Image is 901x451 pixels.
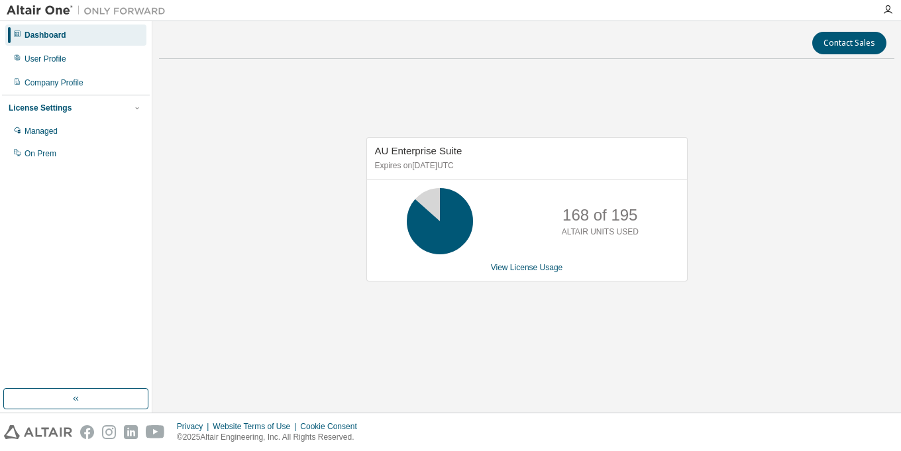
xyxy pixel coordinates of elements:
div: User Profile [25,54,66,64]
img: linkedin.svg [124,425,138,439]
img: youtube.svg [146,425,165,439]
p: © 2025 Altair Engineering, Inc. All Rights Reserved. [177,432,365,443]
p: Expires on [DATE] UTC [375,160,676,172]
div: Privacy [177,421,213,432]
div: License Settings [9,103,72,113]
span: AU Enterprise Suite [375,145,462,156]
div: Dashboard [25,30,66,40]
div: Cookie Consent [300,421,364,432]
div: Company Profile [25,77,83,88]
div: Managed [25,126,58,136]
img: facebook.svg [80,425,94,439]
button: Contact Sales [812,32,886,54]
p: ALTAIR UNITS USED [562,226,639,238]
a: View License Usage [491,263,563,272]
p: 168 of 195 [562,204,637,226]
img: Altair One [7,4,172,17]
img: instagram.svg [102,425,116,439]
div: Website Terms of Use [213,421,300,432]
div: On Prem [25,148,56,159]
img: altair_logo.svg [4,425,72,439]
